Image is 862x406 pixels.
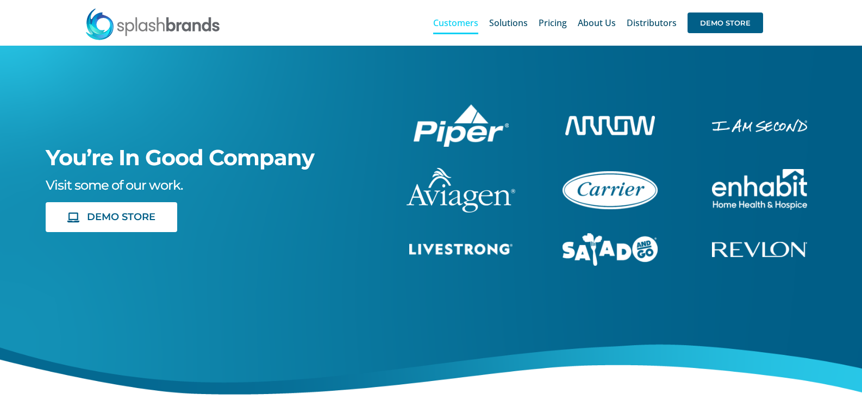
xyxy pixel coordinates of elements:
[712,169,807,209] img: Enhabit Gear Store
[414,103,509,115] a: piper-White
[409,242,513,254] a: livestrong-5E-website
[433,5,763,40] nav: Main Menu
[85,8,221,40] img: SplashBrands.com Logo
[565,114,655,126] a: arrow-white
[627,18,677,27] span: Distributors
[627,5,677,40] a: Distributors
[578,18,616,27] span: About Us
[563,233,658,266] img: Salad And Go Store
[46,144,314,171] span: You’re In Good Company
[688,13,763,33] span: DEMO STORE
[712,119,807,132] img: I Am Second Store
[414,104,509,147] img: Piper Pilot Ship
[688,5,763,40] a: DEMO STORE
[539,5,567,40] a: Pricing
[409,243,513,255] img: Livestrong Store
[46,177,183,193] span: Visit some of our work.
[539,18,567,27] span: Pricing
[712,242,807,257] img: Revlon
[712,240,807,252] a: revlon-flat-white
[563,232,658,243] a: sng-1C
[565,116,655,135] img: Arrow Store
[433,5,478,40] a: Customers
[712,117,807,129] a: enhabit-stacked-white
[433,18,478,27] span: Customers
[563,171,658,209] img: Carrier Brand Store
[407,168,515,213] img: aviagen-1C
[87,211,155,223] span: DEMO STORE
[563,170,658,182] a: carrier-1B
[489,18,528,27] span: Solutions
[712,167,807,179] a: enhabit-stacked-white
[46,202,177,232] a: DEMO STORE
